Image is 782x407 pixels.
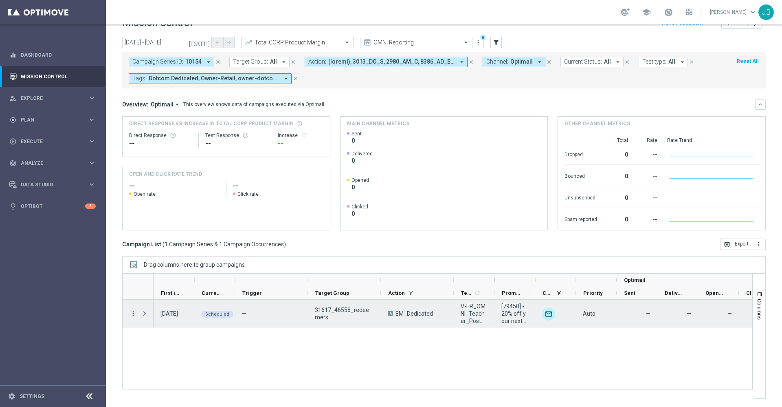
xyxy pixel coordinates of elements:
div: Row Groups [144,261,245,268]
span: Delivered [665,290,684,296]
i: preview [363,38,371,46]
span: Channel [543,290,553,296]
i: close [290,59,296,65]
span: — [242,310,246,317]
a: Optibot [21,195,85,217]
i: close [546,59,552,65]
span: V-ER_OMNI_Teacher_PostPurchase_1 [461,303,488,325]
i: arrow_drop_down [679,58,686,66]
button: close [688,58,695,66]
button: Current Status: All arrow_drop_down [560,57,624,67]
button: person_search Explore keyboard_arrow_right [9,95,96,102]
span: Action [388,290,405,296]
a: Settings [20,394,44,399]
span: Data Studio [21,182,88,187]
i: close [468,59,474,65]
i: refresh [474,290,481,296]
ng-select: Total CORP Product Margin [241,37,354,48]
span: Delivered [351,150,373,157]
span: ) [284,241,286,248]
div: Execute [9,138,88,145]
button: Mission Control [9,73,96,80]
span: Campaign Series ID: [132,58,183,65]
span: 0 [351,210,368,217]
div: 30 Sep 2025, Tuesday [160,310,178,317]
button: Optimail arrow_drop_down [148,101,183,108]
span: Current Status [202,290,221,296]
div: -- [638,147,657,160]
button: keyboard_arrow_down [755,99,766,110]
ng-select: OMNI Reporting [360,37,472,48]
span: — [727,310,732,317]
span: Opened [351,177,369,184]
i: arrow_forward [226,40,232,45]
span: Optimail [151,101,174,108]
span: Action: [308,58,326,65]
i: equalizer [9,51,17,59]
span: 1 Campaign Series & 1 Campaign Occurrences [165,241,284,248]
h2: -- [233,181,323,191]
div: Increase [278,132,323,139]
div: Explore [9,95,88,102]
div: 8 [85,203,96,209]
span: Sent [351,131,362,137]
span: 31617_46558_redeemers [315,306,374,321]
button: Target Group: All arrow_drop_down [229,57,290,67]
span: Click rate [237,191,259,197]
span: keyboard_arrow_down [749,8,758,17]
button: Action: (loremi), 3013_DO_S, 2980_AM_C, 8386_AD_E/S, 8309_DO_E, TempoRincid_UTLABO, ET_DolorEmag_... [305,57,468,67]
button: arrow_back [212,37,223,48]
button: track_changes Analyze keyboard_arrow_right [9,160,96,166]
button: close [624,58,631,66]
button: play_circle_outline Execute keyboard_arrow_right [9,138,96,145]
div: Data Studio [9,181,88,188]
button: equalizer Dashboard [9,52,96,58]
span: All [668,58,675,65]
i: filter_alt [492,39,500,46]
span: Promotions [502,290,521,296]
button: Tags: Dotcom Dedicated, Owner-Retail, owner-dotcom-dedicated, owner-omni-dedicated, owner-retail ... [129,73,292,84]
button: more_vert [752,239,766,250]
i: keyboard_arrow_right [88,159,96,167]
i: arrow_drop_down [282,75,290,82]
i: close [215,59,221,65]
i: [DATE] [189,39,211,46]
span: Priority [583,290,603,296]
button: lightbulb Optibot 8 [9,203,96,210]
button: filter_alt [490,37,502,48]
button: Data Studio keyboard_arrow_right [9,181,96,188]
button: refresh [301,132,308,139]
i: close [292,76,298,82]
span: school [642,8,651,17]
div: -- [638,190,657,203]
div: Total [607,137,628,144]
span: Open rate [134,191,156,197]
span: 0 [351,137,362,144]
input: Select date range [122,37,212,48]
h3: Overview: [122,101,148,108]
div: -- [638,169,657,182]
i: arrow_drop_down [280,58,288,66]
span: Execute [21,139,88,144]
img: Optimail [542,307,555,321]
i: arrow_drop_down [458,58,466,66]
span: Auto [583,310,595,317]
i: more_vert [756,241,762,248]
span: Optimail [624,277,646,283]
span: Drag columns here to group campaigns [144,261,245,268]
span: Clicked [351,203,368,210]
div: Unsubscribed [565,190,597,203]
div: There are unsaved changes [480,35,486,40]
span: Sent [624,290,635,296]
div: Bounced [565,169,597,182]
button: more_vert [130,310,137,317]
span: All [270,58,277,65]
span: Clicked [746,290,766,296]
span: Calculate column [473,288,481,297]
h3: Campaign List [122,241,286,248]
i: keyboard_arrow_right [88,137,96,145]
i: keyboard_arrow_right [88,94,96,102]
div: Spam reported [565,212,597,225]
span: First in Range [161,290,180,296]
